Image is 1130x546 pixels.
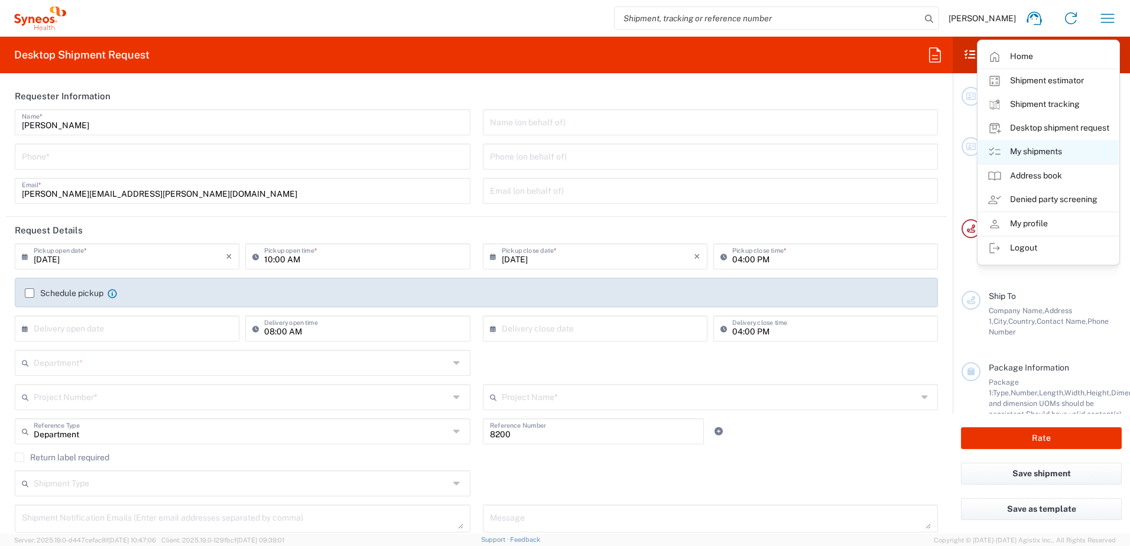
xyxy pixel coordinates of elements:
a: My profile [978,212,1119,236]
span: Contact Name, [1037,317,1087,326]
h2: Request Details [15,225,83,236]
span: City, [993,317,1008,326]
span: Type, [993,388,1011,397]
span: Ship To [989,291,1016,301]
a: Address book [978,164,1119,188]
a: Shipment tracking [978,93,1119,116]
span: Package 1: [989,378,1019,397]
h2: Shipment Checklist [963,48,1083,62]
span: Length, [1039,388,1064,397]
span: Width, [1064,388,1086,397]
span: Country, [1008,317,1037,326]
a: Shipment estimator [978,69,1119,93]
button: Save shipment [961,463,1122,485]
a: Add Reference [710,423,727,440]
i: × [694,247,700,266]
span: Package Information [989,363,1069,372]
span: Copyright © [DATE]-[DATE] Agistix Inc., All Rights Reserved [934,535,1116,545]
h2: Desktop Shipment Request [14,48,150,62]
span: Company Name, [989,306,1044,315]
label: Schedule pickup [25,288,103,298]
a: Support [481,536,511,543]
a: My shipments [978,140,1119,164]
a: Desktop shipment request [978,116,1119,140]
a: Logout [978,236,1119,260]
button: Rate [961,427,1122,449]
span: Should have valid content(s) [1026,409,1122,418]
input: Shipment, tracking or reference number [615,7,921,30]
a: Feedback [510,536,540,543]
label: Return label required [15,453,109,462]
h2: Requester Information [15,90,111,102]
span: [PERSON_NAME] [949,13,1016,24]
span: Server: 2025.19.0-d447cefac8f [14,537,156,544]
i: × [226,247,232,266]
button: Save as template [961,498,1122,520]
span: Height, [1086,388,1111,397]
span: [DATE] 10:47:06 [108,537,156,544]
a: Denied party screening [978,188,1119,212]
a: Home [978,45,1119,69]
span: [DATE] 09:39:01 [236,537,284,544]
span: Number, [1011,388,1039,397]
span: Client: 2025.19.0-129fbcf [161,537,284,544]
